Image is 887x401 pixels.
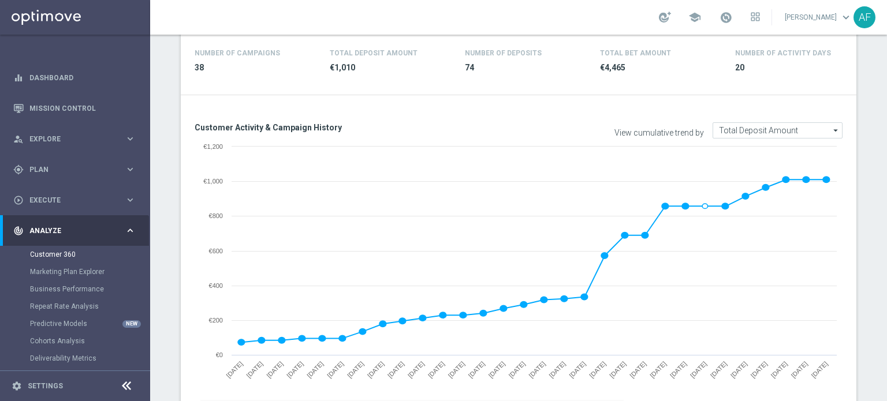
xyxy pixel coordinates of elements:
a: [PERSON_NAME]keyboard_arrow_down [784,9,854,26]
text: [DATE] [729,360,748,379]
text: €600 [209,248,223,254]
text: [DATE] [407,360,426,379]
text: [DATE] [366,360,385,379]
text: [DATE] [547,360,567,379]
text: [DATE] [346,360,365,379]
i: arrow_drop_down [830,123,842,138]
span: 38 [195,62,316,73]
text: [DATE] [669,360,688,379]
div: Analyze [13,226,125,236]
a: Business Performance [30,284,120,294]
i: keyboard_arrow_right [125,164,136,175]
text: [DATE] [568,360,587,379]
span: €4,465 [600,62,721,73]
div: track_changes Analyze keyboard_arrow_right [13,226,136,235]
text: [DATE] [245,360,264,379]
text: [DATE] [649,360,668,379]
text: [DATE] [265,360,284,379]
div: NEW [122,320,141,328]
span: Execute [29,197,125,204]
div: Execute [13,195,125,205]
div: Deliverability Metrics [30,350,149,367]
span: 20 [735,62,856,73]
h3: Customer Activity & Campaign History [195,122,510,133]
span: Explore [29,136,125,143]
i: person_search [13,134,24,144]
span: Analyze [29,227,125,234]
div: Mission Control [13,93,136,123]
text: [DATE] [508,360,527,379]
text: [DATE] [447,360,466,379]
text: €400 [209,282,223,289]
i: play_circle_outline [13,195,24,205]
text: [DATE] [285,360,304,379]
h4: Number Of Deposits [465,49,542,57]
button: equalizer Dashboard [13,73,136,83]
text: €800 [209,212,223,219]
div: BI Studio [30,367,149,384]
text: [DATE] [608,360,627,379]
text: [DATE] [467,360,486,379]
div: AF [854,6,875,28]
i: keyboard_arrow_right [125,225,136,236]
i: settings [12,381,22,391]
button: Mission Control [13,104,136,113]
text: [DATE] [750,360,769,379]
text: [DATE] [487,360,506,379]
text: €200 [209,317,223,324]
span: €1,010 [330,62,451,73]
div: Business Performance [30,280,149,298]
a: Cohorts Analysis [30,336,120,346]
button: person_search Explore keyboard_arrow_right [13,134,136,144]
i: keyboard_arrow_right [125,194,136,205]
a: Deliverability Metrics [30,354,120,363]
div: Marketing Plan Explorer [30,263,149,280]
text: [DATE] [810,360,829,379]
text: [DATE] [628,360,647,379]
a: Dashboard [29,62,136,93]
div: Customer 360 [30,246,149,263]
h4: Total Bet Amount [600,49,671,57]
span: 74 [465,62,586,73]
i: track_changes [13,226,24,236]
div: Explore [13,134,125,144]
text: [DATE] [689,360,708,379]
span: school [688,11,701,24]
div: Repeat Rate Analysis [30,298,149,315]
text: [DATE] [790,360,809,379]
button: gps_fixed Plan keyboard_arrow_right [13,165,136,174]
h4: Total Deposit Amount [330,49,418,57]
h4: Number Of Activity Days [735,49,831,57]
a: Predictive Models [30,319,120,328]
text: [DATE] [709,360,728,379]
text: [DATE] [386,360,405,379]
label: View cumulative trend by [614,128,704,138]
div: Cohorts Analysis [30,332,149,350]
div: Predictive Models [30,315,149,332]
h4: Number of Campaigns [195,49,280,57]
text: €1,000 [203,178,223,185]
text: [DATE] [770,360,789,379]
text: [DATE] [588,360,607,379]
text: €1,200 [203,143,223,150]
text: [DATE] [326,360,345,379]
a: Mission Control [29,93,136,123]
span: keyboard_arrow_down [840,11,852,24]
i: keyboard_arrow_right [125,133,136,144]
span: Plan [29,166,125,173]
text: [DATE] [527,360,546,379]
a: Customer 360 [30,250,120,259]
a: Settings [28,383,63,389]
div: Dashboard [13,62,136,93]
div: Plan [13,164,125,175]
i: equalizer [13,73,24,83]
a: Marketing Plan Explorer [30,267,120,276]
text: €0 [216,351,223,358]
i: gps_fixed [13,164,24,175]
text: [DATE] [427,360,446,379]
button: play_circle_outline Execute keyboard_arrow_right [13,196,136,205]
